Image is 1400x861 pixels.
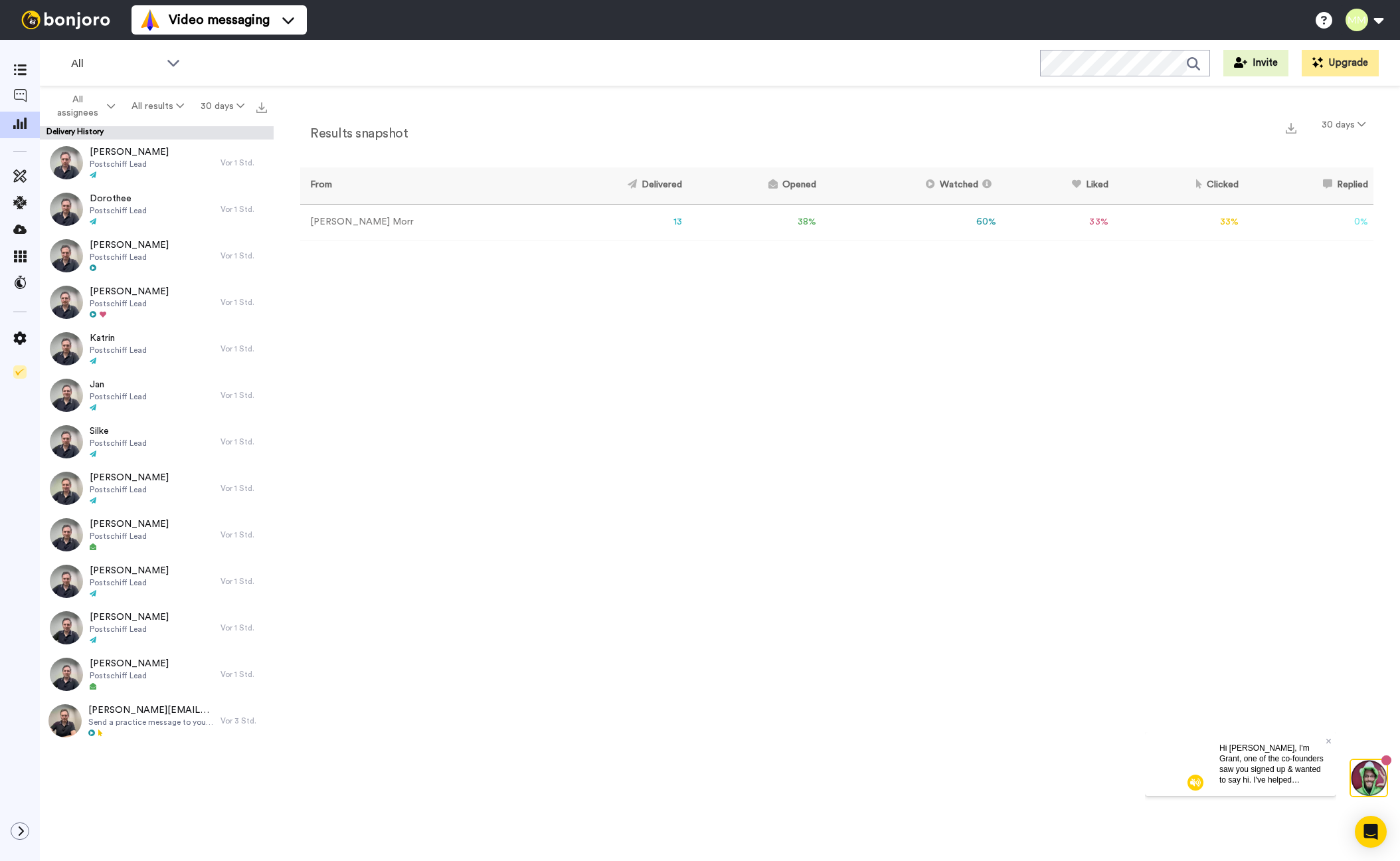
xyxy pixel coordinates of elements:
[1,3,37,39] img: 3183ab3e-59ed-45f6-af1c-10226f767056-1659068401.jpg
[220,576,267,587] div: Vor 1 Std.
[50,658,83,691] img: f5c318ef-be6a-40a6-b9aa-bb4b91f9b62d-thumb.jpg
[50,193,83,226] img: a662612d-6739-4b81-a374-c1930ceb7a30-thumb.jpg
[90,518,169,531] span: [PERSON_NAME]
[50,146,83,179] img: 0866796e-3a12-4fbb-ab94-3dc5ad1134cc-thumb.jpg
[88,704,214,717] span: [PERSON_NAME][EMAIL_ADDRESS][DOMAIN_NAME]
[90,145,169,159] span: [PERSON_NAME]
[822,204,1002,240] td: 60 %
[50,611,83,644] img: 1801e717-be47-41e7-8158-01e550fd580a-thumb.jpg
[90,484,169,495] span: Postschiff Lead
[40,558,274,605] a: [PERSON_NAME]Postschiff LeadVor 1 Std.
[1002,204,1114,240] td: 33 %
[90,205,147,216] span: Postschiff Lead
[220,204,267,215] div: Vor 1 Std.
[71,56,160,72] span: All
[220,669,267,680] div: Vor 1 Std.
[90,657,169,670] span: [PERSON_NAME]
[90,611,169,624] span: [PERSON_NAME]
[88,717,214,727] span: Send a practice message to yourself
[90,438,147,448] span: Postschiff Lead
[50,565,83,598] img: ce05eed9-5b62-4b8d-8cd9-485d21a50531-thumb.jpg
[40,140,274,186] a: [PERSON_NAME]Postschiff LeadVor 1 Std.
[539,167,687,204] th: Delivered
[1114,204,1245,240] td: 33 %
[90,332,147,345] span: Katrin
[90,239,169,252] span: [PERSON_NAME]
[90,159,169,169] span: Postschiff Lead
[220,483,267,494] div: Vor 1 Std.
[48,704,82,737] img: 021b47b6-3524-41f3-a8b0-93a1009c54af-thumb.jpg
[687,167,822,204] th: Opened
[1244,167,1373,204] th: Replied
[1223,50,1288,76] button: Invite
[40,372,274,419] a: JanPostschiff LeadVor 1 Std.
[124,94,193,118] button: All results
[90,391,147,402] span: Postschiff Lead
[13,365,27,379] img: Checklist.svg
[90,531,169,541] span: Postschiff Lead
[90,345,147,355] span: Postschiff Lead
[220,157,267,168] div: Vor 1 Std.
[90,252,169,262] span: Postschiff Lead
[50,332,83,365] img: c9ac8e0c-e0c0-43c9-838e-ab39835217ef-thumb.jpg
[220,343,267,354] div: Vor 1 Std.
[50,425,83,458] img: 7b986708-fd6b-4ef3-914e-9336e7fd0f37-thumb.jpg
[539,204,687,240] td: 13
[50,379,83,412] img: 017453d8-4405-45d7-bf36-ce3c7a8e5196-thumb.jpg
[1002,167,1114,204] th: Liked
[90,298,169,309] span: Postschiff Lead
[40,698,274,744] a: [PERSON_NAME][EMAIL_ADDRESS][DOMAIN_NAME]Send a practice message to yourselfVor 3 Std.
[220,297,267,308] div: Vor 1 Std.
[220,716,267,726] div: Vor 3 Std.
[90,285,169,298] span: [PERSON_NAME]
[220,436,267,447] div: Vor 1 Std.
[220,529,267,540] div: Vor 1 Std.
[16,11,116,29] img: bj-logo-header-white.svg
[40,419,274,465] a: SilkePostschiff LeadVor 1 Std.
[822,167,1002,204] th: Watched
[90,425,147,438] span: Silke
[90,192,147,205] span: Dorothee
[40,465,274,512] a: [PERSON_NAME]Postschiff LeadVor 1 Std.
[687,204,822,240] td: 38 %
[169,11,270,29] span: Video messaging
[300,167,539,204] th: From
[40,233,274,279] a: [PERSON_NAME]Postschiff LeadVor 1 Std.
[50,239,83,272] img: 7d0fd690-e06f-4371-a11e-f836345ee58d-thumb.jpg
[40,279,274,326] a: [PERSON_NAME]Postschiff LeadVor 1 Std.
[50,93,104,120] span: All assignees
[90,577,169,588] span: Postschiff Lead
[50,518,83,551] img: 2553a473-ac1d-4f7c-9c7f-e19aa11c30cb-thumb.jpg
[90,378,147,391] span: Jan
[43,43,58,58] img: mute-white.svg
[90,670,169,681] span: Postschiff Lead
[50,286,83,319] img: 78ae047d-c84f-40e6-908e-5cfec37079b6-thumb.jpg
[40,651,274,698] a: [PERSON_NAME]Postschiff LeadVor 1 Std.
[74,11,179,116] span: Hi [PERSON_NAME], I'm Grant, one of the co-founders saw you signed up & wanted to say hi. I've he...
[40,126,274,140] div: Delivery History
[256,102,267,113] img: export.svg
[220,390,267,401] div: Vor 1 Std.
[40,605,274,651] a: [PERSON_NAME]Postschiff LeadVor 1 Std.
[1114,167,1245,204] th: Clicked
[1302,50,1379,76] button: Upgrade
[1314,113,1373,137] button: 30 days
[50,472,83,505] img: f0c4ba80-73ef-4f62-be04-74673b68571b-thumb.jpg
[300,204,539,240] td: [PERSON_NAME] Morr
[90,564,169,577] span: [PERSON_NAME]
[220,250,267,261] div: Vor 1 Std.
[40,512,274,558] a: [PERSON_NAME]Postschiff LeadVor 1 Std.
[1244,204,1373,240] td: 0 %
[90,624,169,634] span: Postschiff Lead
[220,622,267,633] div: Vor 1 Std.
[139,9,161,31] img: vm-color.svg
[1355,816,1387,848] div: Open Intercom Messenger
[43,88,124,125] button: All assignees
[252,96,271,116] button: Export all results that match these filters now.
[192,94,252,118] button: 30 days
[40,326,274,372] a: KatrinPostschiff LeadVor 1 Std.
[40,186,274,233] a: DorotheePostschiff LeadVor 1 Std.
[300,126,408,141] h2: Results snapshot
[1286,123,1296,134] img: export.svg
